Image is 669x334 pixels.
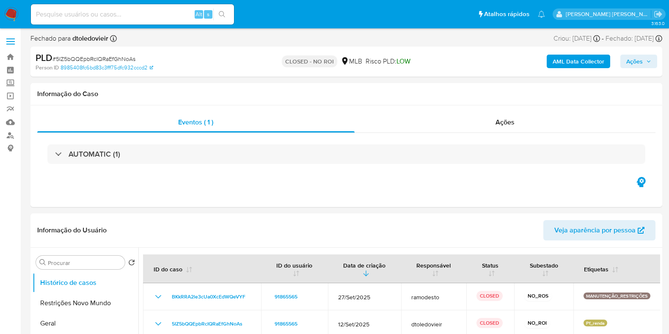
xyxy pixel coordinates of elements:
[31,9,234,20] input: Pesquise usuários ou casos...
[553,34,600,43] div: Criou: [DATE]
[37,90,655,98] h1: Informação do Caso
[366,57,410,66] span: Risco PLD:
[33,273,138,293] button: Histórico de casos
[69,149,120,159] h3: AUTOMATIC (1)
[538,11,545,18] a: Notificações
[566,10,651,18] p: danilo.toledo@mercadolivre.com
[36,64,59,72] b: Person ID
[626,55,643,68] span: Ações
[33,313,138,334] button: Geral
[48,259,121,267] input: Procurar
[39,259,46,266] button: Procurar
[602,34,604,43] span: -
[282,55,337,67] p: CLOSED - NO ROI
[178,117,213,127] span: Eventos ( 1 )
[341,57,362,66] div: MLB
[128,259,135,268] button: Retornar ao pedido padrão
[52,55,135,63] span: # 5IZ5bQQEpbRcIQRaEfGhNoAs
[33,293,138,313] button: Restrições Novo Mundo
[36,51,52,64] b: PLD
[547,55,610,68] button: AML Data Collector
[554,220,636,240] span: Veja aparência por pessoa
[61,64,153,72] a: 8985408fc6bd83c3fff75dfc932cccd2
[195,10,202,18] span: Alt
[654,10,663,19] a: Sair
[396,56,410,66] span: LOW
[71,33,108,43] b: dtoledovieir
[30,34,108,43] span: Fechado para
[620,55,657,68] button: Ações
[213,8,231,20] button: search-icon
[606,34,662,43] div: Fechado: [DATE]
[47,144,645,164] div: AUTOMATIC (1)
[496,117,515,127] span: Ações
[543,220,655,240] button: Veja aparência por pessoa
[484,10,529,19] span: Atalhos rápidos
[37,226,107,235] h1: Informação do Usuário
[553,55,604,68] b: AML Data Collector
[207,10,209,18] span: s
